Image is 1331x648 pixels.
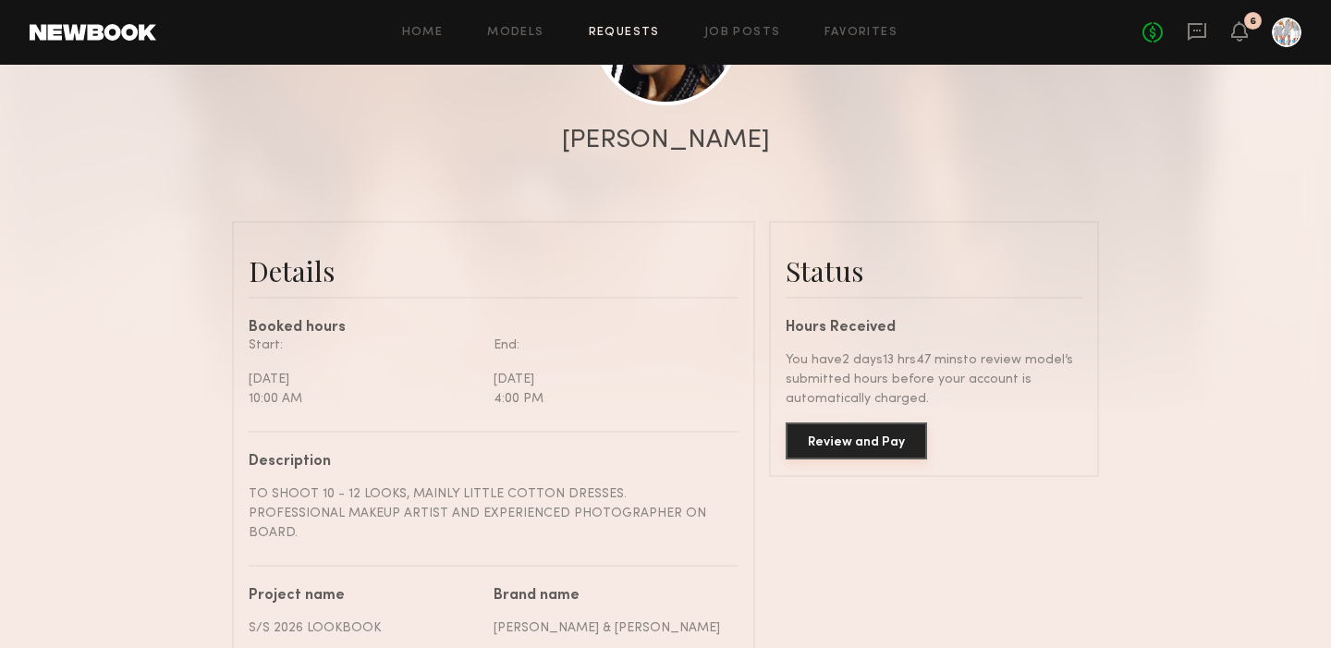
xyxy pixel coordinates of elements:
div: [PERSON_NAME] [562,128,770,153]
div: [DATE] [494,370,725,389]
a: Requests [589,27,660,39]
div: S/S 2026 LOOKBOOK [249,618,480,638]
div: [PERSON_NAME] & [PERSON_NAME] [494,618,725,638]
div: Status [786,252,1082,289]
div: Hours Received [786,321,1082,336]
div: End: [494,336,725,355]
div: Brand name [494,589,725,604]
div: [DATE] [249,370,480,389]
div: Project name [249,589,480,604]
a: Job Posts [704,27,781,39]
a: Home [402,27,444,39]
div: Details [249,252,739,289]
div: Start: [249,336,480,355]
a: Favorites [824,27,898,39]
div: 6 [1250,17,1256,27]
div: Description [249,455,725,470]
button: Review and Pay [786,422,927,459]
div: TO SHOOT 10 - 12 LOOKS, MAINLY LITTLE COTTON DRESSES. PROFESSIONAL MAKEUP ARTIST AND EXPERIENCED ... [249,484,725,543]
div: You have 2 days 13 hrs 47 mins to review model’s submitted hours before your account is automatic... [786,350,1082,409]
div: 4:00 PM [494,389,725,409]
div: Booked hours [249,321,739,336]
div: 10:00 AM [249,389,480,409]
a: Models [487,27,543,39]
